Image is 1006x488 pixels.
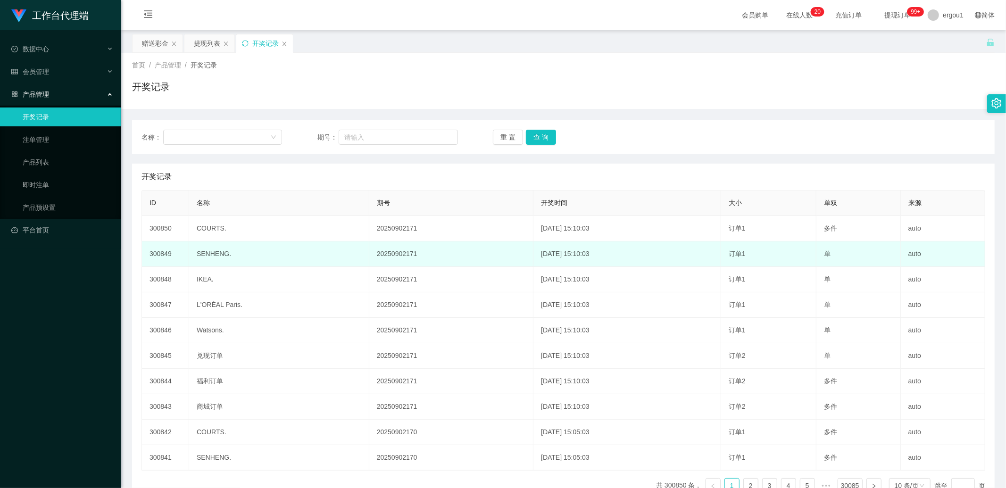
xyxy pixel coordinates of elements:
[23,153,113,172] a: 产品列表
[142,34,168,52] div: 赠送彩金
[141,171,172,182] span: 开奖记录
[533,420,721,445] td: [DATE] 15:05:03
[729,250,746,257] span: 订单1
[533,216,721,241] td: [DATE] 15:10:03
[194,34,220,52] div: 提现列表
[824,326,831,334] span: 单
[11,68,49,75] span: 会员管理
[824,275,831,283] span: 单
[824,250,831,257] span: 单
[533,445,721,471] td: [DATE] 15:05:03
[729,403,746,410] span: 订单2
[533,292,721,318] td: [DATE] 15:10:03
[901,292,985,318] td: auto
[369,394,533,420] td: 20250902171
[32,0,89,31] h1: 工作台代理端
[191,61,217,69] span: 开奖记录
[729,377,746,385] span: 订单2
[369,267,533,292] td: 20250902171
[142,216,189,241] td: 300850
[815,7,818,17] p: 2
[242,40,249,47] i: 图标: sync
[189,267,369,292] td: IKEA.
[729,454,746,461] span: 订单1
[901,445,985,471] td: auto
[831,12,866,18] span: 充值订单
[282,41,287,47] i: 图标: close
[880,12,915,18] span: 提现订单
[197,199,210,207] span: 名称
[729,301,746,308] span: 订单1
[11,91,18,98] i: 图标: appstore-o
[150,199,156,207] span: ID
[142,318,189,343] td: 300846
[533,369,721,394] td: [DATE] 15:10:03
[142,445,189,471] td: 300841
[901,216,985,241] td: auto
[729,199,742,207] span: 大小
[189,318,369,343] td: Watsons.
[23,130,113,149] a: 注单管理
[907,7,924,17] sup: 1051
[189,369,369,394] td: 福利订单
[811,7,824,17] sup: 20
[132,80,170,94] h1: 开奖记录
[533,343,721,369] td: [DATE] 15:10:03
[142,369,189,394] td: 300844
[526,130,556,145] button: 查 询
[824,224,837,232] span: 多件
[142,267,189,292] td: 300848
[986,38,995,47] i: 图标: unlock
[149,61,151,69] span: /
[901,318,985,343] td: auto
[824,403,837,410] span: 多件
[142,241,189,267] td: 300849
[369,292,533,318] td: 20250902171
[132,0,164,31] i: 图标: menu-fold
[493,130,523,145] button: 重 置
[824,301,831,308] span: 单
[533,267,721,292] td: [DATE] 15:10:03
[369,241,533,267] td: 20250902171
[369,343,533,369] td: 20250902171
[901,241,985,267] td: auto
[824,352,831,359] span: 单
[533,318,721,343] td: [DATE] 15:10:03
[11,9,26,23] img: logo.9652507e.png
[11,45,49,53] span: 数据中心
[189,216,369,241] td: COURTS.
[901,267,985,292] td: auto
[132,61,145,69] span: 首页
[369,420,533,445] td: 20250902170
[533,394,721,420] td: [DATE] 15:10:03
[223,41,229,47] i: 图标: close
[729,224,746,232] span: 订单1
[189,445,369,471] td: SENHENG.
[901,394,985,420] td: auto
[189,343,369,369] td: 兑现订单
[155,61,181,69] span: 产品管理
[23,198,113,217] a: 产品预设置
[901,343,985,369] td: auto
[11,91,49,98] span: 产品管理
[729,352,746,359] span: 订单2
[189,292,369,318] td: L'ORÉAL Paris.
[369,216,533,241] td: 20250902171
[23,108,113,126] a: 开奖记录
[142,343,189,369] td: 300845
[824,377,837,385] span: 多件
[975,12,981,18] i: 图标: global
[189,394,369,420] td: 商城订单
[729,428,746,436] span: 订单1
[189,420,369,445] td: COURTS.
[369,369,533,394] td: 20250902171
[824,199,837,207] span: 单双
[11,46,18,52] i: 图标: check-circle-o
[369,445,533,471] td: 20250902170
[991,98,1002,108] i: 图标: setting
[824,428,837,436] span: 多件
[11,68,18,75] i: 图标: table
[185,61,187,69] span: /
[782,12,817,18] span: 在线人数
[729,275,746,283] span: 订单1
